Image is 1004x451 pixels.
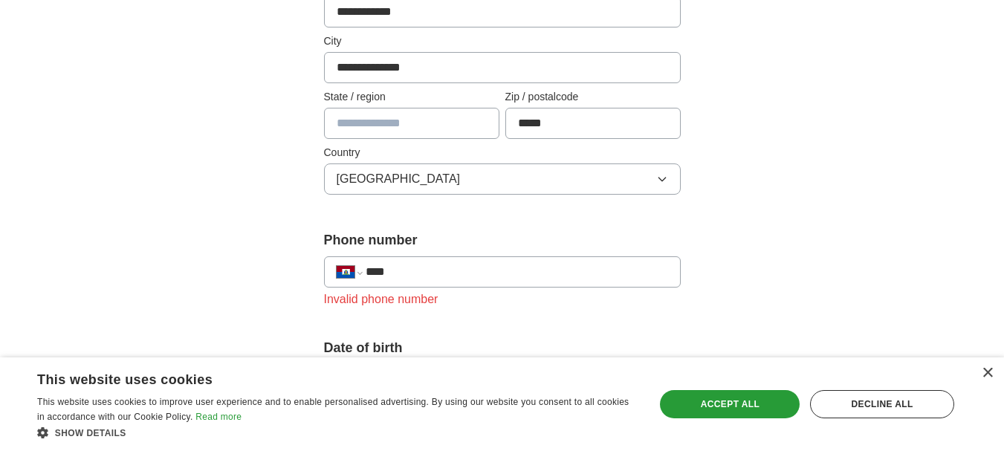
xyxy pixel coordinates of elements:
[324,230,681,250] label: Phone number
[324,291,681,308] div: Invalid phone number
[324,33,681,49] label: City
[324,145,681,160] label: Country
[982,368,993,379] div: Close
[324,163,681,195] button: [GEOGRAPHIC_DATA]
[660,390,800,418] div: Accept all
[324,89,499,105] label: State / region
[195,412,242,422] a: Read more, opens a new window
[55,428,126,438] span: Show details
[37,397,629,422] span: This website uses cookies to improve user experience and to enable personalised advertising. By u...
[324,338,681,358] label: Date of birth
[810,390,954,418] div: Decline all
[37,366,600,389] div: This website uses cookies
[37,425,637,440] div: Show details
[505,89,681,105] label: Zip / postalcode
[337,170,461,188] span: [GEOGRAPHIC_DATA]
